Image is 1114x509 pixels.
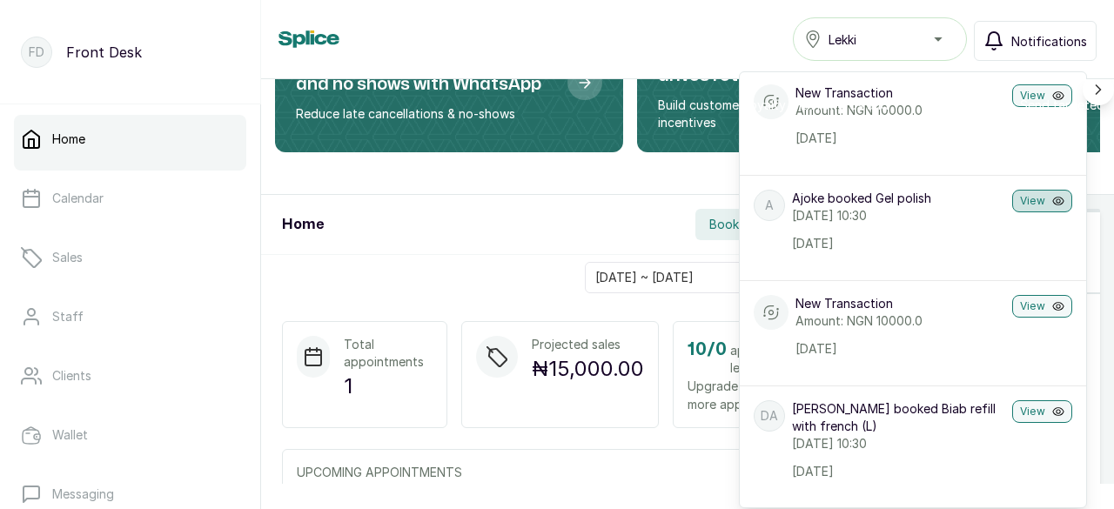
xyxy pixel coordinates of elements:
[765,197,774,214] p: A
[14,411,246,459] a: Wallet
[52,367,91,385] p: Clients
[14,292,246,341] a: Staff
[1012,295,1072,318] button: View
[730,342,810,377] span: appointments left
[695,209,792,240] button: Booking link
[297,464,859,481] p: UPCOMING APPOINTMENTS
[275,13,623,152] div: Reduce late cancellations and no shows with WhatsApp
[52,486,114,503] p: Messaging
[344,336,433,371] p: Total appointments
[795,295,1005,312] p: New Transaction
[688,377,810,413] span: Upgrade to get more appointments
[792,435,1005,452] p: [DATE] 10:30
[52,190,104,207] p: Calendar
[52,131,85,148] p: Home
[829,30,856,49] span: Lekki
[14,115,246,164] a: Home
[795,340,1005,358] p: [DATE]
[795,312,1005,330] p: Amount: NGN 10000.0
[761,407,778,425] p: DA
[637,13,985,152] div: Create a loyalty program that drives retention
[709,216,778,233] span: Booking link
[793,17,967,61] button: Lekki
[1012,190,1072,212] button: View
[974,21,1097,61] button: Notifications
[52,426,88,444] p: Wallet
[792,235,1005,252] p: [DATE]
[282,214,324,235] h1: Home
[532,353,644,385] p: ₦15,000.00
[296,105,554,123] p: Reduce late cancellations & no-shows
[29,44,44,61] p: FD
[14,352,246,400] a: Clients
[52,249,83,266] p: Sales
[792,400,1005,435] p: [PERSON_NAME] booked Biab refill with french (L)
[14,233,246,282] a: Sales
[52,308,84,325] p: Staff
[344,371,433,402] p: 1
[14,174,246,223] a: Calendar
[658,97,916,131] p: Build customer loyalty with rewards and incentives
[792,207,1005,224] p: [DATE] 10:30
[792,190,1005,207] p: Ajoke booked Gel polish
[66,42,142,63] p: Front Desk
[1011,32,1087,50] span: Notifications
[532,336,644,353] p: Projected sales
[1012,400,1072,423] button: View
[1012,84,1072,107] button: View
[792,463,1005,480] p: [DATE]
[795,130,1005,147] p: [DATE]
[586,263,840,292] input: Select date
[688,336,727,364] h2: 10 / 0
